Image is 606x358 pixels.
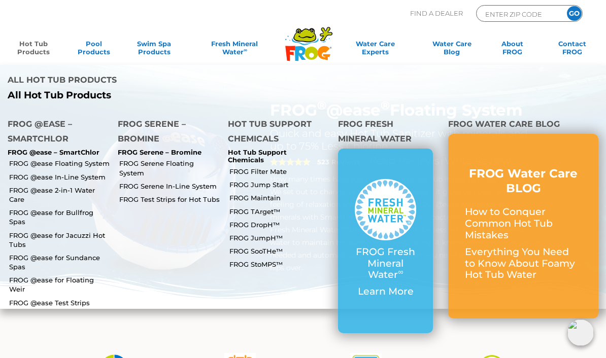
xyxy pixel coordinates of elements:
a: PoolProducts [71,40,117,60]
a: Water CareExperts [335,40,415,60]
a: FROG Test Strips for Hot Tubs [119,195,220,204]
a: FROG Maintain [229,193,330,202]
a: Swim SpaProducts [130,40,177,60]
h4: FROG Fresh Mineral Water [338,117,433,149]
a: FROG SooTHe™ [229,246,330,256]
a: AboutFROG [489,40,535,60]
sup: ∞ [244,47,247,53]
a: FROG @ease for Jacuzzi Hot Tubs [9,231,110,249]
a: FROG @ease 2-in-1 Water Care [9,186,110,204]
p: Learn More [355,286,416,298]
a: FROG DropH™ [229,220,330,229]
a: FROG @ease for Floating Weir [9,275,110,294]
a: FROG Serene In-Line System [119,182,220,191]
a: FROG Jump Start [229,180,330,189]
a: FROG Fresh Mineral Water∞ Learn More [355,179,416,303]
p: Find A Dealer [410,5,463,22]
a: All Hot Tub Products [8,90,295,101]
p: Everything You Need to Know About Foamy Hot Tub Water [465,246,582,281]
h4: Hot Tub Support Chemicals [228,117,323,149]
a: Hot Tub Support Chemicals [228,148,287,164]
a: FROG JumpH™ [229,233,330,242]
h4: FROG @ease – SmartChlor [8,117,103,149]
a: FROG @ease Floating System [9,159,110,168]
img: openIcon [567,319,594,346]
a: FROG Water Care BLOG How to Conquer Common Hot Tub Mistakes Everything You Need to Know About Foa... [465,166,582,287]
a: FROG @ease for Bullfrog Spas [9,208,110,226]
a: FROG @ease for Sundance Spas [9,253,110,271]
a: FROG Serene Floating System [119,159,220,177]
input: GO [567,6,582,21]
a: FROG @ease In-Line System [9,172,110,182]
h3: FROG Water Care BLOG [465,166,582,197]
p: FROG Fresh Mineral Water [355,246,416,281]
h4: FROG Serene – Bromine [118,117,213,149]
a: Hot TubProducts [10,40,57,60]
sup: ∞ [398,267,403,276]
a: Fresh MineralWater∞ [191,40,279,60]
a: FROG StoMPS™ [229,260,330,269]
p: FROG @ease – SmartChlor [8,149,103,157]
h4: All Hot Tub Products [8,73,295,90]
a: FROG Filter Mate [229,167,330,176]
h4: FROG Water Care Blog [448,117,598,134]
a: Water CareBlog [428,40,475,60]
a: FROG @ease Test Strips [9,298,110,307]
p: How to Conquer Common Hot Tub Mistakes [465,206,582,241]
p: FROG Serene – Bromine [118,149,213,157]
a: ContactFROG [549,40,596,60]
input: Zip Code Form [484,8,553,20]
a: FROG TArget™ [229,207,330,216]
